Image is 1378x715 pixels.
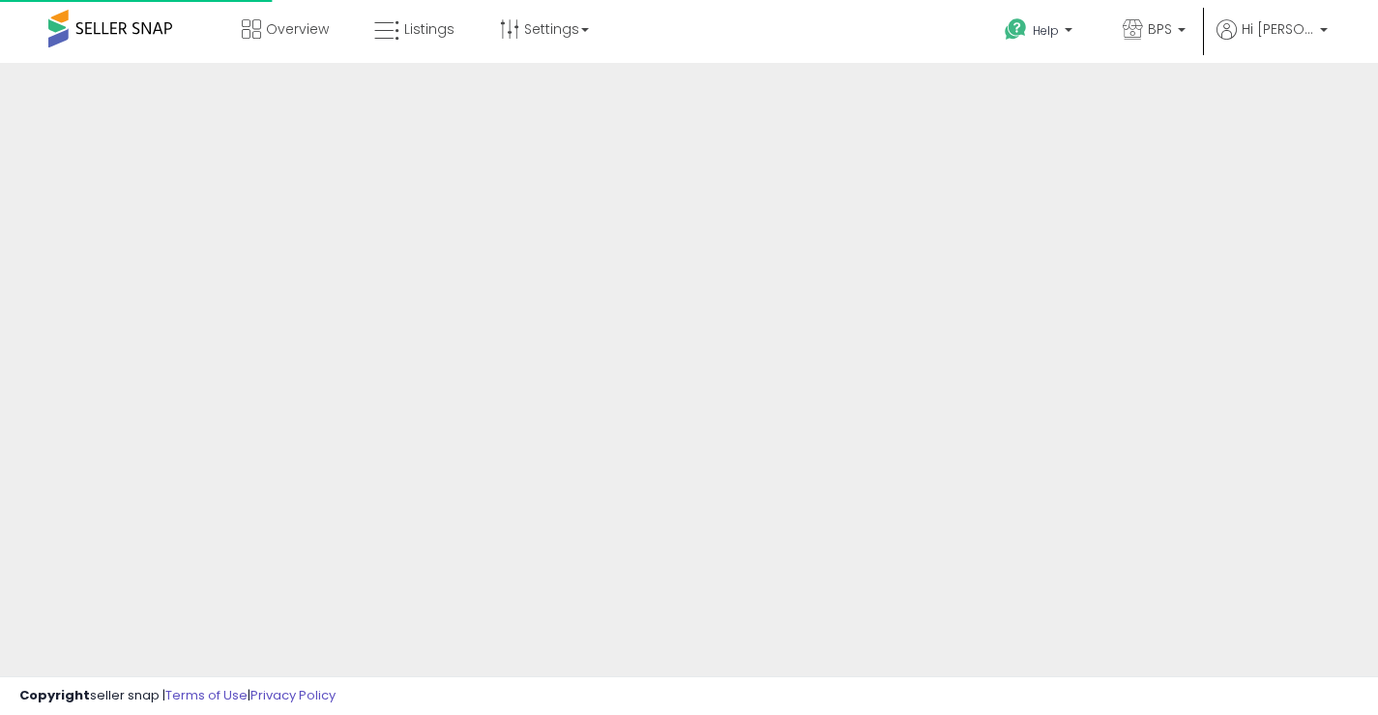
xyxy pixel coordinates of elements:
span: Hi [PERSON_NAME] [1242,19,1314,39]
span: Listings [404,19,454,39]
strong: Copyright [19,686,90,704]
a: Privacy Policy [250,686,336,704]
a: Help [989,3,1092,63]
i: Get Help [1004,17,1028,42]
span: Overview [266,19,329,39]
div: seller snap | | [19,687,336,705]
a: Terms of Use [165,686,248,704]
span: Help [1033,22,1059,39]
span: BPS [1148,19,1172,39]
a: Hi [PERSON_NAME] [1217,19,1328,63]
